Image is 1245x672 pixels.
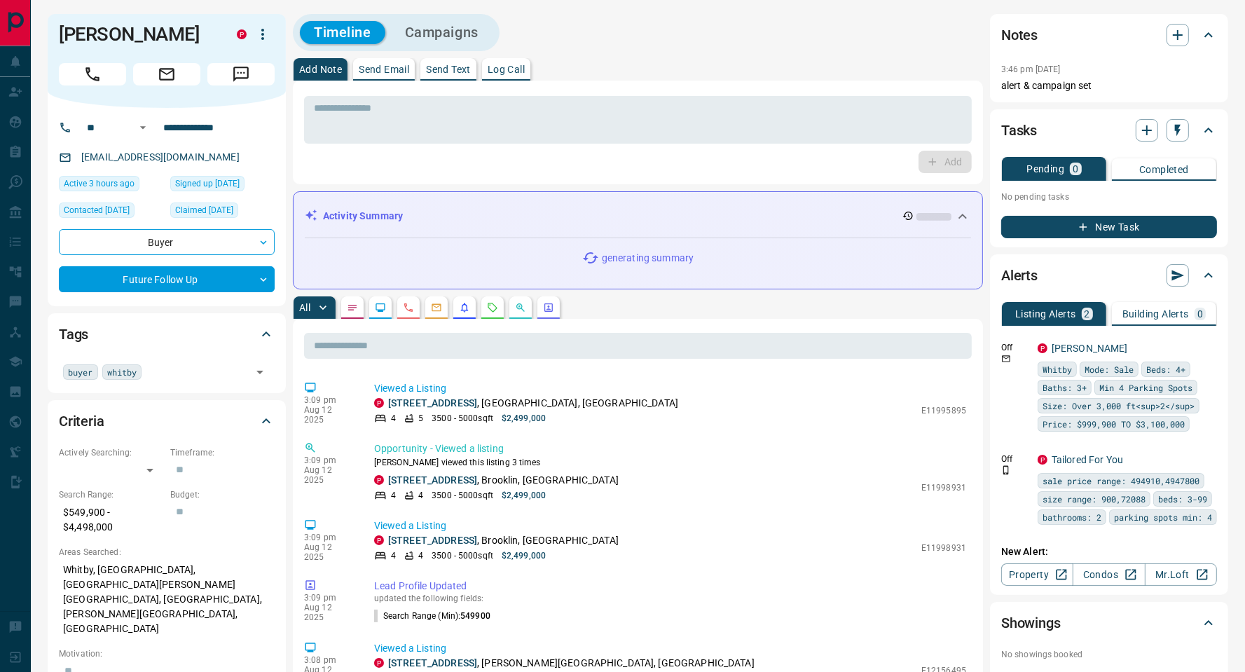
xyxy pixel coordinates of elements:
[59,323,88,345] h2: Tags
[107,365,137,379] span: whitby
[304,593,353,603] p: 3:09 pm
[300,21,385,44] button: Timeline
[1001,24,1038,46] h2: Notes
[68,365,93,379] span: buyer
[1001,78,1217,93] p: alert & campaign set
[1001,114,1217,147] div: Tasks
[1043,380,1087,395] span: Baths: 3+
[1001,612,1061,634] h2: Showings
[432,412,493,425] p: 3500 - 5000 sqft
[1139,165,1189,174] p: Completed
[432,489,493,502] p: 3500 - 5000 sqft
[1001,453,1029,465] p: Off
[487,302,498,313] svg: Requests
[237,29,247,39] div: property.ca
[299,64,342,74] p: Add Note
[59,446,163,459] p: Actively Searching:
[59,501,163,539] p: $549,900 - $4,498,000
[1001,563,1073,586] a: Property
[391,21,493,44] button: Campaigns
[64,177,135,191] span: Active 3 hours ago
[459,302,470,313] svg: Listing Alerts
[304,603,353,622] p: Aug 12 2025
[359,64,409,74] p: Send Email
[388,474,477,486] a: [STREET_ADDRESS]
[59,647,275,660] p: Motivation:
[1114,510,1212,524] span: parking spots min: 4
[299,303,310,313] p: All
[1043,362,1072,376] span: Whitby
[432,549,493,562] p: 3500 - 5000 sqft
[1001,64,1061,74] p: 3:46 pm [DATE]
[1073,563,1145,586] a: Condos
[374,658,384,668] div: property.ca
[374,519,966,533] p: Viewed a Listing
[1085,309,1090,319] p: 2
[59,23,216,46] h1: [PERSON_NAME]
[388,397,477,409] a: [STREET_ADDRESS]
[1043,492,1146,506] span: size range: 900,72088
[431,302,442,313] svg: Emails
[1043,399,1195,413] span: Size: Over 3,000 ft<sup>2</sup>
[1158,492,1207,506] span: beds: 3-99
[388,533,619,548] p: , Brooklin, [GEOGRAPHIC_DATA]
[59,317,275,351] div: Tags
[374,441,966,456] p: Opportunity - Viewed a listing
[388,535,477,546] a: [STREET_ADDRESS]
[1001,216,1217,238] button: New Task
[1043,510,1101,524] span: bathrooms: 2
[391,549,396,562] p: 4
[305,203,971,229] div: Activity Summary
[543,302,554,313] svg: Agent Actions
[921,542,966,554] p: E11998931
[1001,341,1029,354] p: Off
[59,488,163,501] p: Search Range:
[59,558,275,640] p: Whitby, [GEOGRAPHIC_DATA], [GEOGRAPHIC_DATA][PERSON_NAME][GEOGRAPHIC_DATA], [GEOGRAPHIC_DATA], [P...
[388,473,619,488] p: , Brooklin, [GEOGRAPHIC_DATA]
[374,594,966,603] p: updated the following fields:
[388,657,477,668] a: [STREET_ADDRESS]
[375,302,386,313] svg: Lead Browsing Activity
[170,176,275,196] div: Sun Jul 13 2025
[1015,309,1076,319] p: Listing Alerts
[921,404,966,417] p: E11995895
[1197,309,1203,319] p: 0
[1043,417,1185,431] span: Price: $999,900 TO $3,100,000
[502,549,546,562] p: $2,499,000
[374,535,384,545] div: property.ca
[1122,309,1189,319] p: Building Alerts
[1001,186,1217,207] p: No pending tasks
[1001,18,1217,52] div: Notes
[1146,362,1185,376] span: Beds: 4+
[1001,119,1037,142] h2: Tasks
[175,177,240,191] span: Signed up [DATE]
[374,610,490,622] p: Search Range (Min) :
[418,549,423,562] p: 4
[426,64,471,74] p: Send Text
[460,611,490,621] span: 549900
[170,203,275,222] div: Thu Jul 17 2025
[1043,474,1199,488] span: sale price range: 494910,4947800
[1038,455,1047,465] div: property.ca
[1001,465,1011,475] svg: Push Notification Only
[304,655,353,665] p: 3:08 pm
[1001,544,1217,559] p: New Alert:
[391,412,396,425] p: 4
[59,404,275,438] div: Criteria
[403,302,414,313] svg: Calls
[81,151,240,163] a: [EMAIL_ADDRESS][DOMAIN_NAME]
[304,465,353,485] p: Aug 12 2025
[1001,354,1011,364] svg: Email
[1073,164,1078,174] p: 0
[1001,259,1217,292] div: Alerts
[515,302,526,313] svg: Opportunities
[1052,343,1128,354] a: [PERSON_NAME]
[502,412,546,425] p: $2,499,000
[304,395,353,405] p: 3:09 pm
[250,362,270,382] button: Open
[1085,362,1134,376] span: Mode: Sale
[304,542,353,562] p: Aug 12 2025
[59,203,163,222] div: Thu Jul 17 2025
[59,63,126,85] span: Call
[1038,343,1047,353] div: property.ca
